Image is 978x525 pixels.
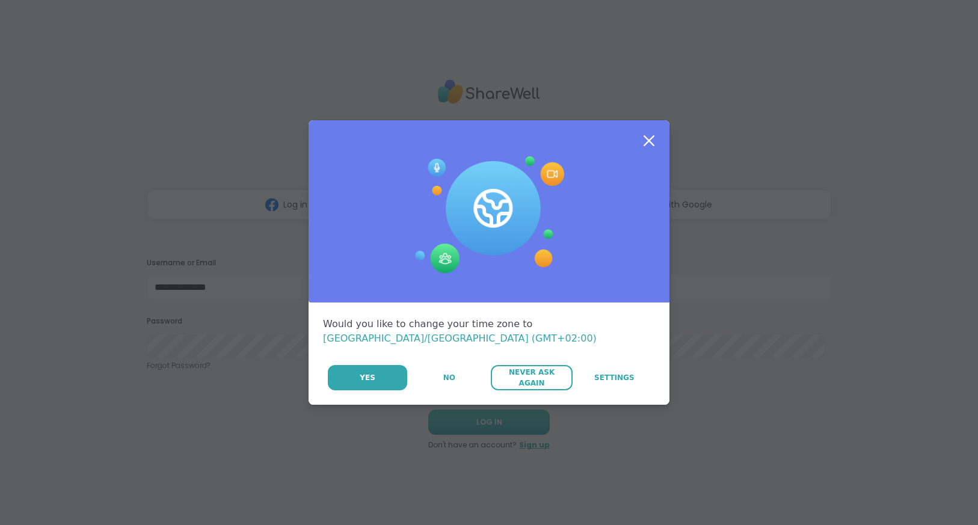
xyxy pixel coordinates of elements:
[497,367,566,388] span: Never Ask Again
[594,372,635,383] span: Settings
[408,365,490,390] button: No
[443,372,455,383] span: No
[323,317,655,346] div: Would you like to change your time zone to
[328,365,407,390] button: Yes
[574,365,655,390] a: Settings
[414,156,564,274] img: Session Experience
[323,333,597,344] span: [GEOGRAPHIC_DATA]/[GEOGRAPHIC_DATA] (GMT+02:00)
[360,372,375,383] span: Yes
[491,365,572,390] button: Never Ask Again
